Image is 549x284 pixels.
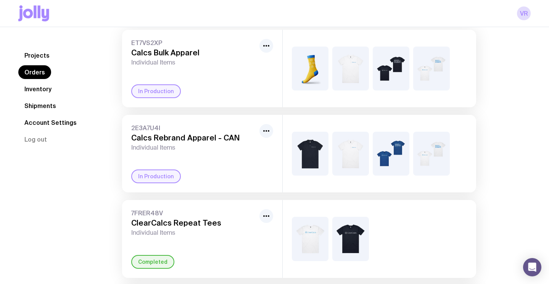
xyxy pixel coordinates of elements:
[131,218,256,228] h3: ClearCalcs Repeat Tees
[18,48,56,62] a: Projects
[523,258,541,276] div: Open Intercom Messenger
[131,48,256,57] h3: Calcs Bulk Apparel
[131,169,181,183] div: In Production
[131,84,181,98] div: In Production
[131,209,256,217] span: 7FRER48V
[131,133,256,142] h3: Calcs Rebrand Apparel - CAN
[18,99,62,113] a: Shipments
[131,229,256,237] span: Individual Items
[131,59,256,66] span: Individual Items
[131,39,256,47] span: ET7VS2XP
[131,255,174,269] div: Completed
[18,65,51,79] a: Orders
[131,144,256,152] span: Individual Items
[18,116,83,129] a: Account Settings
[18,82,58,96] a: Inventory
[18,132,53,146] button: Log out
[131,124,256,132] span: 2E3A7U4I
[517,6,531,20] a: VR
